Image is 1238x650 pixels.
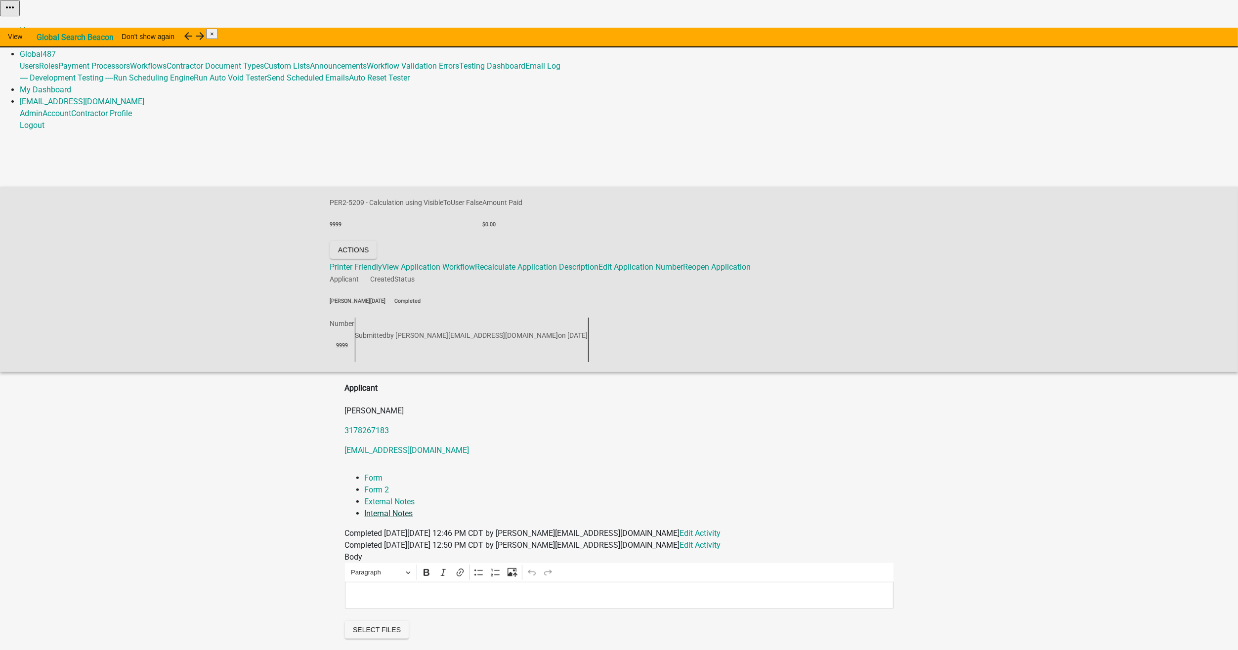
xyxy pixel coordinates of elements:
a: Form 2 [365,485,389,494]
a: Auto Reset Tester [349,73,410,82]
a: Edit Activity [680,528,721,538]
span: Completed [DATE][DATE] 12:50 PM CDT by [PERSON_NAME][EMAIL_ADDRESS][DOMAIN_NAME] [345,540,680,550]
h6: 9999 [330,342,355,350]
a: Workflow Validation Errors [367,61,459,71]
a: Send Scheduled Emails [267,73,349,82]
a: Recalculate Application Description [475,262,599,272]
a: Workflows [130,61,167,71]
a: Form [365,473,383,483]
a: [EMAIL_ADDRESS][DOMAIN_NAME] [345,446,470,455]
i: arrow_forward [194,30,206,42]
button: Don't show again [114,28,182,45]
a: Account [43,109,71,118]
span: PER2-5209 - Calculation using VisibleToUser False [330,199,483,206]
a: Logout [20,121,44,130]
span: Applicant [330,275,359,283]
a: My Dashboard [20,85,71,94]
h6: [DATE] [371,297,395,305]
label: Body [345,552,363,562]
span: Amount Paid [483,199,523,206]
a: Custom Lists [264,61,310,71]
a: Printer Friendly [330,262,383,272]
div: [EMAIL_ADDRESS][DOMAIN_NAME] [20,108,1238,131]
span: × [210,30,214,38]
a: External Notes [365,497,415,506]
a: View Application Workflow [383,262,475,272]
a: Payment Processors [58,61,130,71]
div: Editor editing area: main. Press Alt+0 for help. [345,582,894,609]
a: Testing Dashboard [459,61,525,71]
span: Number [330,320,355,327]
a: [EMAIL_ADDRESS][DOMAIN_NAME] [20,97,144,106]
span: Submitted on [DATE] [355,331,588,339]
a: Users [20,61,39,71]
div: Global487 [20,60,1238,84]
a: ---- Development Testing ---- [20,73,113,82]
a: Internal Notes [365,509,413,518]
a: Edit Activity [680,540,721,550]
h6: $0.00 [483,221,523,229]
span: Paragraph [351,567,402,578]
a: Reopen Application [683,262,751,272]
strong: Global Search Beacon [37,33,114,42]
button: Select files [345,621,409,639]
div: Actions [330,261,751,273]
h6: [PERSON_NAME] [330,297,371,305]
div: Editor toolbar [345,563,894,582]
a: Contractor Document Types [167,61,264,71]
span: Completed [DATE][DATE] 12:46 PM CDT by [PERSON_NAME][EMAIL_ADDRESS][DOMAIN_NAME] [345,528,680,538]
a: Edit Application Number [599,262,683,272]
a: Email Log [525,61,560,71]
button: Actions [330,241,377,259]
a: Global487 [20,49,56,59]
i: arrow_back [182,30,194,42]
a: Announcements [310,61,367,71]
span: by [PERSON_NAME][EMAIL_ADDRESS][DOMAIN_NAME] [387,331,558,339]
h6: 9999 [330,221,483,229]
span: Created [371,275,395,283]
a: Home [20,26,41,35]
a: Run Scheduling Engine [113,73,194,82]
button: Close [206,29,218,39]
button: Paragraph, Heading [346,565,415,580]
strong: Completed [395,298,421,304]
a: 3178267183 [345,426,389,435]
i: more_horiz [4,1,16,13]
a: Roles [39,61,58,71]
span: Status [395,275,415,283]
p: [PERSON_NAME] [345,405,894,417]
a: Run Auto Void Tester [194,73,267,82]
a: Admin [20,109,43,118]
span: 487 [43,49,56,59]
a: Contractor Profile [71,109,132,118]
h4: Applicant [345,382,894,394]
